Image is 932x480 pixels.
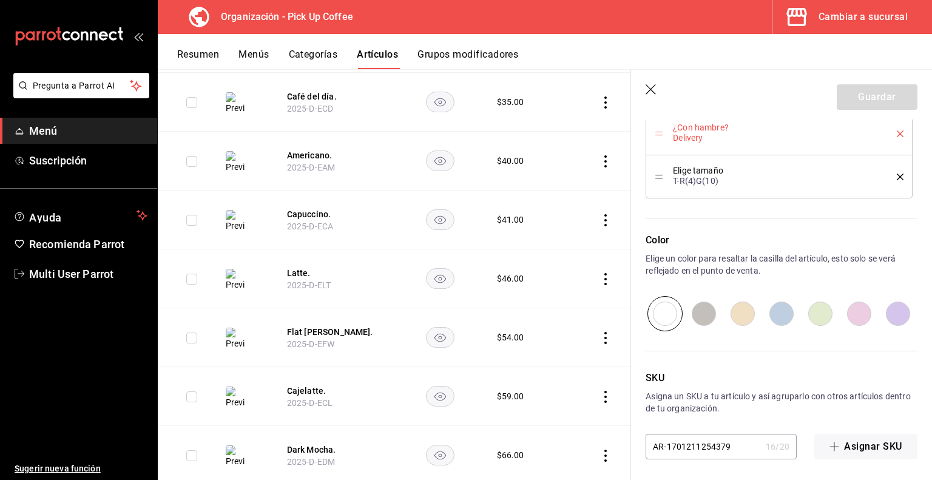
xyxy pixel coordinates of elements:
span: Recomienda Parrot [29,236,147,252]
div: $ 40.00 [497,155,524,167]
span: Multi User Parrot [29,266,147,282]
span: 2025-D-EDM [287,457,336,467]
button: Menús [238,49,269,69]
span: Sugerir nueva función [15,462,147,475]
img: Preview [226,269,245,291]
img: Preview [226,92,245,114]
button: Grupos modificadores [417,49,518,69]
button: availability-product [426,327,454,348]
p: Delivery [673,132,879,144]
div: 16 / 20 [766,441,789,453]
button: availability-product [426,150,454,171]
button: edit-product-location [287,444,384,456]
span: Menú [29,123,147,139]
span: Ayuda [29,208,132,223]
div: $ 59.00 [497,390,524,402]
p: Color [646,233,917,248]
span: 2025-D-ECL [287,398,333,408]
button: Categorías [289,49,338,69]
img: Preview [226,445,245,467]
button: actions [599,214,612,226]
button: Pregunta a Parrot AI [13,73,149,98]
a: Pregunta a Parrot AI [8,88,149,101]
button: edit-product-location [287,90,384,103]
span: 2025-D-EAM [287,163,336,172]
div: $ 35.00 [497,96,524,108]
button: edit-product-location [287,326,384,338]
span: 2025-D-ECD [287,104,334,113]
button: actions [599,273,612,285]
button: actions [599,391,612,403]
button: edit-product-location [287,385,384,397]
button: open_drawer_menu [133,32,143,41]
h3: Organización - Pick Up Coffee [211,10,353,24]
p: SKU [646,371,917,385]
p: T-R(4)G(10) [673,175,879,187]
button: actions [599,450,612,462]
button: availability-product [426,445,454,465]
button: Artículos [357,49,398,69]
span: Pregunta a Parrot AI [33,79,130,92]
button: actions [599,155,612,167]
img: Preview [226,387,245,408]
button: edit-product-location [287,267,384,279]
span: 2025-D-ECA [287,221,334,231]
div: $ 66.00 [497,449,524,461]
button: Asignar SKU [814,434,917,459]
button: availability-product [426,92,454,112]
button: actions [599,332,612,344]
img: Preview [226,328,245,350]
button: Resumen [177,49,219,69]
div: $ 46.00 [497,272,524,285]
div: navigation tabs [177,49,932,69]
button: availability-product [426,268,454,289]
button: delete [888,130,903,137]
img: Preview [226,210,245,232]
div: $ 41.00 [497,214,524,226]
button: edit-product-location [287,149,384,161]
button: availability-product [426,386,454,407]
div: $ 54.00 [497,331,524,343]
span: 2025-D-EFW [287,339,335,349]
p: Elige un color para resaltar la casilla del artículo, esto solo se verá reflejado en el punto de ... [646,252,917,277]
img: Preview [226,151,245,173]
p: Asigna un SKU a tu artículo y así agruparlo con otros artículos dentro de tu organización. [646,390,917,414]
span: Elige tamaño [673,166,879,175]
button: delete [888,174,903,180]
span: Suscripción [29,152,147,169]
button: edit-product-location [287,208,384,220]
div: Cambiar a sucursal [819,8,908,25]
button: actions [599,96,612,109]
span: ¿Con hambre? [673,123,879,132]
span: 2025-D-ELT [287,280,331,290]
button: availability-product [426,209,454,230]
